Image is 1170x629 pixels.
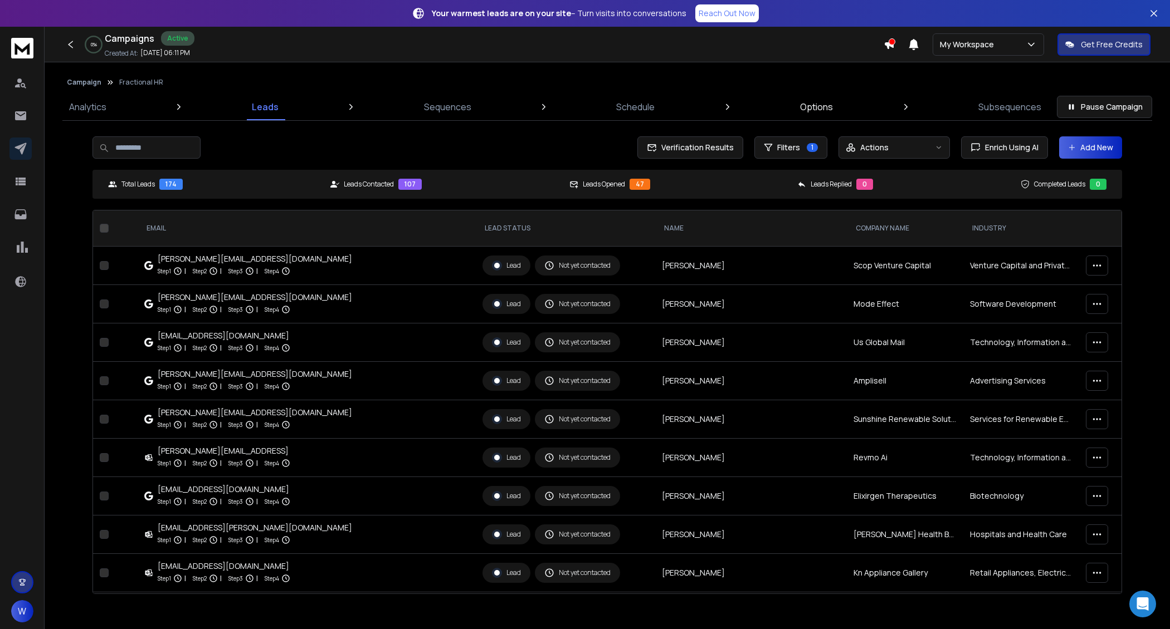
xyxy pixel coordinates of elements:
p: 0 % [91,41,97,48]
td: [PERSON_NAME] [655,515,847,554]
p: Get Free Credits [1081,39,1143,50]
p: | [184,381,186,392]
div: Open Intercom Messenger [1129,591,1156,617]
div: Lead [492,299,521,309]
td: Us Global Mail [847,323,963,362]
p: | [184,573,186,584]
button: Get Free Credits [1057,33,1150,56]
p: Sequences [424,100,471,114]
p: | [256,496,258,507]
p: Schedule [616,100,655,114]
div: 0 [856,179,873,190]
td: Biotechnology [963,477,1079,515]
th: industry [963,210,1079,247]
div: [PERSON_NAME][EMAIL_ADDRESS][DOMAIN_NAME] [158,368,352,380]
a: Sequences [417,94,478,120]
div: Not yet contacted [544,568,611,578]
p: | [184,266,186,277]
p: Step 3 [228,304,243,315]
span: Verification Results [657,142,734,153]
th: LEAD STATUS [476,210,655,247]
th: Company Name [847,210,963,247]
div: 107 [398,179,422,190]
button: W [11,600,33,622]
a: Options [793,94,840,120]
p: Step 4 [265,381,279,392]
p: Step 1 [158,304,171,315]
button: Enrich Using AI [961,136,1048,159]
td: [PERSON_NAME] [655,477,847,515]
p: Step 1 [158,381,171,392]
button: Pause Campaign [1057,96,1152,118]
p: Step 4 [265,458,279,469]
p: Analytics [69,100,106,114]
span: 1 [807,143,818,152]
td: Venture Capital and Private Equity Principals [963,247,1079,285]
p: Step 4 [265,342,279,353]
div: Lead [492,529,521,539]
p: | [256,342,258,353]
p: My Workspace [940,39,998,50]
p: | [184,342,186,353]
p: – Turn visits into conversations [432,8,686,19]
td: [PERSON_NAME] [655,285,847,323]
p: | [256,266,258,277]
a: Analytics [62,94,113,120]
p: | [220,534,222,546]
p: | [184,496,186,507]
p: | [220,304,222,315]
div: Not yet contacted [544,299,611,309]
button: Campaign [67,78,101,87]
div: Not yet contacted [544,491,611,501]
p: Step 3 [228,266,243,277]
div: Lead [492,491,521,501]
div: Not yet contacted [544,337,611,347]
td: [PERSON_NAME] [655,323,847,362]
a: Reach Out Now [695,4,759,22]
p: Step 1 [158,342,171,353]
p: Step 3 [228,419,243,430]
p: Step 1 [158,419,171,430]
p: | [256,573,258,584]
a: Schedule [610,94,661,120]
div: [PERSON_NAME][EMAIL_ADDRESS][DOMAIN_NAME] [158,407,352,418]
p: Step 2 [193,458,207,469]
td: Scop Venture Capital [847,247,963,285]
td: [PERSON_NAME] [655,439,847,477]
p: | [256,458,258,469]
div: 0 [1090,179,1106,190]
td: Advertising Services [963,362,1079,400]
td: Software Development [963,285,1079,323]
p: Step 4 [265,419,279,430]
p: Total Leads [121,180,155,189]
p: | [220,342,222,353]
td: [PERSON_NAME] [655,554,847,592]
p: Step 3 [228,381,243,392]
button: Verification Results [637,136,743,159]
button: Add New [1059,136,1122,159]
td: Revmo Ai [847,439,963,477]
th: EMAIL [138,210,476,247]
p: Step 1 [158,266,171,277]
img: logo [11,38,33,58]
p: Options [800,100,833,114]
p: Step 3 [228,342,243,353]
a: Leads [245,94,285,120]
td: Technology, Information and Internet [963,439,1079,477]
p: Reach Out Now [699,8,755,19]
td: Retail Appliances, Electrical, and Electronic Equipment [963,554,1079,592]
div: Lead [492,414,521,424]
p: Step 2 [193,534,207,546]
div: Not yet contacted [544,529,611,539]
span: Enrich Using AI [981,142,1039,153]
p: Step 3 [228,458,243,469]
td: Technology, Information and Internet [963,323,1079,362]
p: | [220,496,222,507]
p: Leads [252,100,279,114]
p: [DATE] 06:11 PM [140,48,190,57]
p: Step 2 [193,573,207,584]
td: [PERSON_NAME] Health Box [847,515,963,554]
div: Lead [492,568,521,578]
p: Step 1 [158,496,171,507]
